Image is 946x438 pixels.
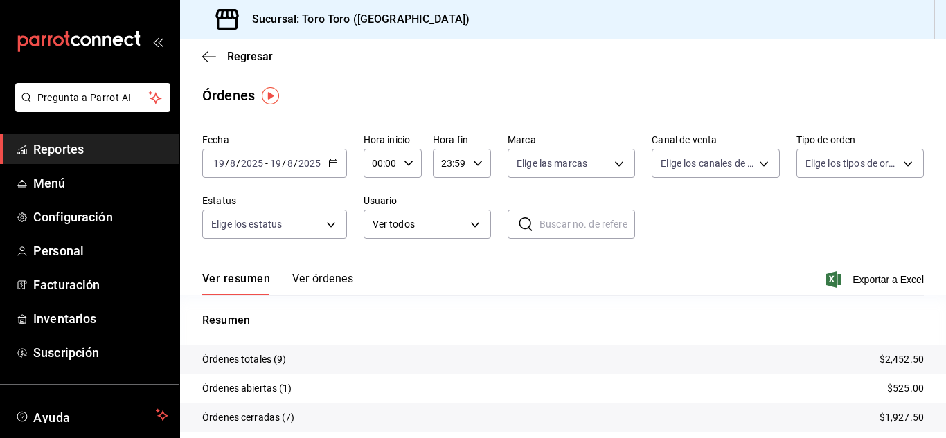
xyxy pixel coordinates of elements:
[15,83,170,112] button: Pregunta a Parrot AI
[33,241,168,260] span: Personal
[10,100,170,115] a: Pregunta a Parrot AI
[33,275,168,294] span: Facturación
[202,50,273,63] button: Regresar
[364,196,491,206] label: Usuario
[152,36,163,47] button: open_drawer_menu
[539,210,635,238] input: Buscar no. de referencia
[202,410,295,425] p: Órdenes cerradas (7)
[37,91,149,105] span: Pregunta a Parrot AI
[880,352,924,367] p: $2,452.50
[294,158,298,169] span: /
[225,158,229,169] span: /
[262,87,279,104] img: Tooltip marker
[265,158,268,169] span: -
[517,156,587,170] span: Elige las marcas
[202,312,924,329] p: Resumen
[202,381,292,396] p: Órdenes abiertas (1)
[433,135,491,145] label: Hora fin
[508,135,635,145] label: Marca
[829,271,924,288] button: Exportar a Excel
[202,272,353,295] div: navigation tabs
[805,156,898,170] span: Elige los tipos de orden
[236,158,240,169] span: /
[211,217,282,231] span: Elige los estatus
[373,217,465,232] span: Ver todos
[227,50,273,63] span: Regresar
[298,158,321,169] input: ----
[213,158,225,169] input: --
[202,272,270,295] button: Ver resumen
[33,309,168,328] span: Inventarios
[652,135,779,145] label: Canal de venta
[33,140,168,158] span: Reportes
[33,208,168,226] span: Configuración
[229,158,236,169] input: --
[796,135,924,145] label: Tipo de orden
[661,156,753,170] span: Elige los canales de venta
[202,85,255,106] div: Órdenes
[202,352,287,367] p: Órdenes totales (9)
[880,410,924,425] p: $1,927.50
[364,135,422,145] label: Hora inicio
[292,272,353,295] button: Ver órdenes
[282,158,286,169] span: /
[269,158,282,169] input: --
[240,158,264,169] input: ----
[202,135,347,145] label: Fecha
[202,196,347,206] label: Estatus
[241,11,470,28] h3: Sucursal: Toro Toro ([GEOGRAPHIC_DATA])
[33,407,150,423] span: Ayuda
[33,174,168,192] span: Menú
[33,343,168,362] span: Suscripción
[887,381,924,396] p: $525.00
[287,158,294,169] input: --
